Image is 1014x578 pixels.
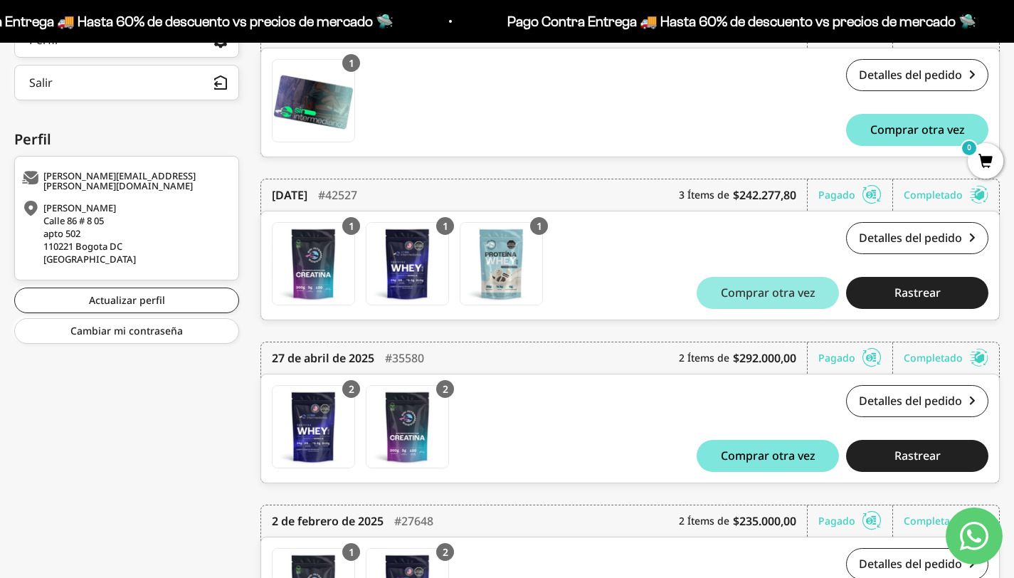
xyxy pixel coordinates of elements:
[679,179,808,211] div: 3 Ítems de
[272,350,374,367] time: 27 de abril de 2025
[503,10,972,33] p: Pago Contra Entrega 🚚 Hasta 60% de descuento vs precios de mercado 🛸
[272,385,355,468] a: Proteína Whey - Vainilla / 2 libras (910g)
[366,385,449,468] a: Creatina Monohidrato - 300g
[342,217,360,235] div: 1
[272,222,355,305] a: Creatina Monohidrato
[14,129,239,150] div: Perfil
[894,450,941,461] span: Rastrear
[733,350,796,367] b: $292.000,00
[272,59,355,142] a: Membresía Anual
[679,342,808,374] div: 2 Ítems de
[385,342,424,374] div: #35580
[22,171,228,191] div: [PERSON_NAME][EMAIL_ADDRESS][PERSON_NAME][DOMAIN_NAME]
[394,505,433,537] div: #27648
[273,223,354,305] img: Translation missing: es.Creatina Monohidrato
[14,318,239,344] a: Cambiar mi contraseña
[818,505,893,537] div: Pagado
[342,54,360,72] div: 1
[846,59,988,91] a: Detalles del pedido
[29,34,58,46] div: Perfil
[366,223,448,305] img: Translation missing: es.Proteína Whey - Vainilla / 2 libras (910g)
[460,223,542,305] img: Translation missing: es.Proteína Whey - Cookies & Cream - Cookies & Cream / 2 libras (910g)
[733,186,796,204] b: $242.277,80
[697,277,839,309] button: Comprar otra vez
[272,186,307,204] time: [DATE]
[818,179,893,211] div: Pagado
[721,450,815,461] span: Comprar otra vez
[342,380,360,398] div: 2
[460,222,543,305] a: Proteína Whey - Cookies & Cream - Cookies & Cream / 2 libras (910g)
[679,505,808,537] div: 2 Ítems de
[904,179,988,211] div: Completado
[318,179,357,211] div: #42527
[366,222,449,305] a: Proteína Whey - Vainilla / 2 libras (910g)
[436,217,454,235] div: 1
[733,513,796,530] b: $235.000,00
[14,288,239,313] a: Actualizar perfil
[904,505,988,537] div: Completado
[846,440,988,472] button: Rastrear
[968,154,1003,170] a: 0
[721,287,815,298] span: Comprar otra vez
[29,77,53,88] div: Salir
[272,513,384,530] time: 2 de febrero de 2025
[904,342,988,374] div: Completado
[697,440,839,472] button: Comprar otra vez
[436,543,454,561] div: 2
[846,277,988,309] button: Rastrear
[22,201,228,266] div: [PERSON_NAME] Calle 86 # 8 05 apto 502 110221 Bogota DC [GEOGRAPHIC_DATA]
[273,60,354,142] img: Translation missing: es.Membresía Anual
[894,287,941,298] span: Rastrear
[530,217,548,235] div: 1
[342,543,360,561] div: 1
[846,114,988,146] button: Comprar otra vez
[366,386,448,468] img: Translation missing: es.Creatina Monohidrato - 300g
[273,386,354,468] img: Translation missing: es.Proteína Whey - Vainilla / 2 libras (910g)
[436,380,454,398] div: 2
[961,140,978,157] mark: 0
[14,65,239,100] button: Salir
[870,124,965,135] span: Comprar otra vez
[818,342,893,374] div: Pagado
[846,222,988,254] a: Detalles del pedido
[846,385,988,417] a: Detalles del pedido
